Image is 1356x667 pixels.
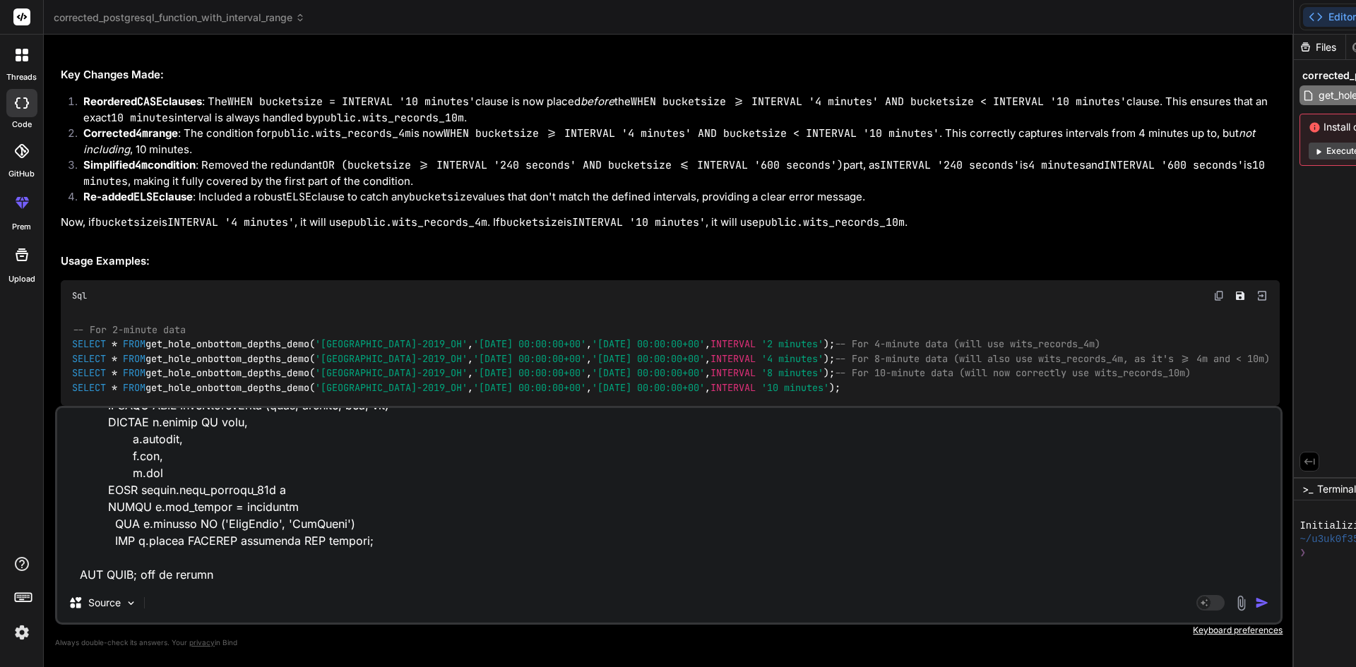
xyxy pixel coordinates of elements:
code: 4m [135,158,148,172]
h2: Key Changes Made: [61,67,1280,83]
code: 10 minutes [111,111,174,125]
code: INTERVAL '10 minutes' [572,215,706,229]
p: Always double-check its answers. Your in Bind [55,636,1283,649]
code: 4 minutes [1028,158,1086,172]
span: '[DATE] 00:00:00+00' [473,381,586,394]
span: FROM [123,352,145,365]
strong: Corrected range [83,126,178,140]
code: WHEN bucketsize >= INTERVAL '4 minutes' AND bucketsize < INTERVAL '10 minutes' [631,95,1126,109]
button: Save file [1230,286,1250,306]
textarea: -- Loremi DoloRsitamEtcon adipi el seddoeiusm TEMP INCI (utlaboreet >= DOLOREMA '0 aliqua' ENI ad... [57,408,1280,583]
span: FROM [123,338,145,351]
span: SELECT [72,338,106,351]
img: copy [1213,290,1225,301]
code: WHEN bucketsize >= INTERVAL '4 minutes' AND bucketsize < INTERVAL '10 minutes' [444,126,939,140]
li: : The clause is now placed the clause. This ensures that an exact interval is always handled by . [72,94,1280,126]
li: : The condition for is now . This correctly captures intervals from 4 minutes up to, but , 10 min... [72,126,1280,157]
span: INTERVAL [710,338,756,351]
span: -- For 2-minute data [73,323,186,336]
span: FROM [123,381,145,394]
span: SELECT [72,381,106,394]
li: : Removed the redundant part, as is and is , making it fully covered by the first part of the con... [72,157,1280,189]
code: INTERVAL '4 minutes' [167,215,295,229]
span: '[DATE] 00:00:00+00' [592,381,705,394]
code: OR (bucketsize >= INTERVAL '240 seconds' AND bucketsize <= INTERVAL '600 seconds') [322,158,843,172]
code: INTERVAL '240 seconds' [880,158,1020,172]
span: Sql [72,290,87,301]
span: INTERVAL [710,352,756,365]
strong: Reordered clauses [83,95,202,108]
code: get_hole_onbottom_depths_demo( , , , ); get_hole_onbottom_depths_demo( , , , ); get_hole_onbottom... [72,323,1270,395]
span: '4 minutes' [761,352,823,365]
code: bucketsize [409,190,472,204]
label: Upload [8,273,35,285]
span: ❯ [1299,546,1307,560]
li: : Included a robust clause to catch any values that don't match the defined intervals, providing ... [72,189,1280,209]
span: '[GEOGRAPHIC_DATA]-2019_OH' [315,352,468,365]
span: -- For 10-minute data (will now correctly use wits_records_10m) [835,366,1191,379]
span: SELECT [72,352,106,365]
img: icon [1255,596,1269,610]
code: bucketsize [500,215,564,229]
span: INTERVAL [710,366,756,379]
img: settings [10,620,34,644]
span: '[DATE] 00:00:00+00' [473,338,586,351]
p: Now, if is , it will use . If is , it will use . [61,215,1280,231]
span: '[GEOGRAPHIC_DATA]-2019_OH' [315,366,468,379]
span: -- For 4-minute data (will use wits_records_4m) [835,338,1100,351]
h2: Usage Examples: [61,253,1280,270]
code: 10 minutes [83,158,1265,188]
span: -- For 8-minute data (will also use wits_records_4m, as it's >= 4m and < 10m) [835,352,1270,365]
code: ELSE [286,190,311,204]
code: ELSE [133,190,159,204]
code: WHEN bucketsize = INTERVAL '10 minutes' [227,95,475,109]
span: '[DATE] 00:00:00+00' [592,338,705,351]
p: Keyboard preferences [55,625,1283,636]
div: Files [1294,40,1345,54]
img: Pick Models [125,597,137,609]
code: bucketsize [95,215,159,229]
img: Open in Browser [1256,289,1268,302]
img: attachment [1233,595,1249,611]
span: >_ [1302,482,1313,496]
label: GitHub [8,168,35,180]
code: public.wits_records_10m [318,111,464,125]
code: public.wits_records_4m [347,215,487,229]
code: public.wits_records_10m [759,215,905,229]
em: before [581,95,614,108]
strong: Re-added clause [83,190,193,203]
label: code [12,119,32,131]
code: 4m [136,126,148,140]
span: INTERVAL [710,381,756,394]
span: '8 minutes' [761,366,823,379]
span: '[DATE] 00:00:00+00' [592,352,705,365]
em: not including [83,126,1255,156]
label: prem [12,221,31,233]
span: corrected_postgresql_function_with_interval_range [54,11,305,25]
span: FROM [123,366,145,379]
p: Source [88,596,121,610]
code: INTERVAL '600 seconds' [1104,158,1244,172]
label: threads [6,71,37,83]
span: Terminal [1317,482,1356,496]
code: public.wits_records_4m [271,126,411,140]
span: SELECT [72,366,106,379]
span: '[GEOGRAPHIC_DATA]-2019_OH' [315,338,468,351]
span: '2 minutes' [761,338,823,351]
code: CASE [137,95,162,109]
span: '[DATE] 00:00:00+00' [592,366,705,379]
span: privacy [189,638,215,647]
span: '[DATE] 00:00:00+00' [473,352,586,365]
span: '[GEOGRAPHIC_DATA]-2019_OH' [315,381,468,394]
span: '[DATE] 00:00:00+00' [473,366,586,379]
span: '10 minutes' [761,381,829,394]
strong: Simplified condition [83,158,196,172]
